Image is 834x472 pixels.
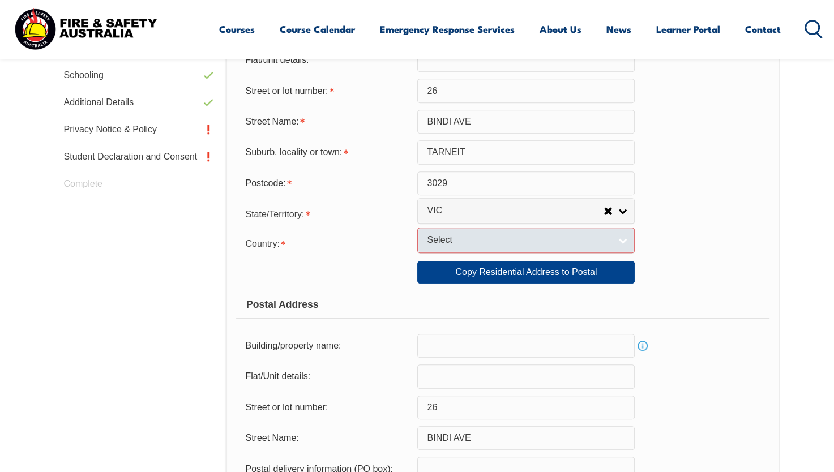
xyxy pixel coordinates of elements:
[236,231,417,254] div: Country is required.
[236,49,417,71] div: Flat/unit details:
[245,209,304,219] span: State/Territory:
[427,234,610,246] span: Select
[236,141,417,163] div: Suburb, locality or town is required.
[236,397,417,418] div: Street or lot number:
[219,14,255,44] a: Courses
[55,89,220,116] a: Additional Details
[236,366,417,387] div: Flat/Unit details:
[236,427,417,449] div: Street Name:
[540,14,581,44] a: About Us
[236,111,417,132] div: Street Name is required.
[656,14,720,44] a: Learner Portal
[55,143,220,170] a: Student Declaration and Consent
[236,202,417,225] div: State/Territory is required.
[606,14,631,44] a: News
[236,80,417,101] div: Street or lot number is required.
[236,290,769,319] div: Postal Address
[417,261,635,284] a: Copy Residential Address to Postal
[635,338,651,354] a: Info
[745,14,781,44] a: Contact
[380,14,515,44] a: Emergency Response Services
[427,205,604,217] span: VIC
[245,239,279,248] span: Country:
[55,62,220,89] a: Schooling
[236,335,417,357] div: Building/property name:
[55,116,220,143] a: Privacy Notice & Policy
[236,173,417,194] div: Postcode is required.
[280,14,355,44] a: Course Calendar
